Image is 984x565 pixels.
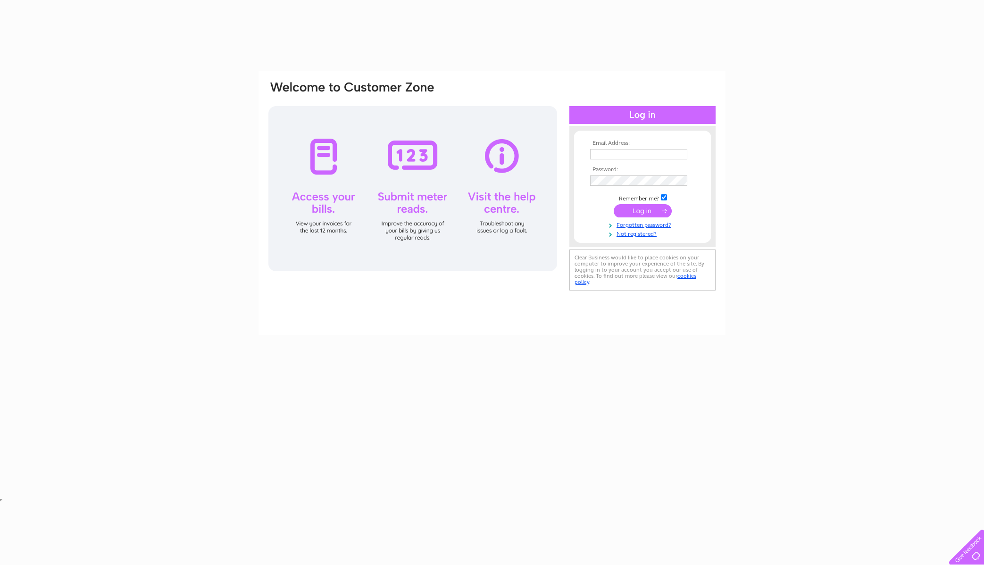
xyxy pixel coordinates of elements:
[614,204,672,217] input: Submit
[588,166,697,173] th: Password:
[588,140,697,147] th: Email Address:
[569,249,716,291] div: Clear Business would like to place cookies on your computer to improve your experience of the sit...
[588,193,697,202] td: Remember me?
[590,229,697,238] a: Not registered?
[575,273,696,285] a: cookies policy
[590,220,697,229] a: Forgotten password?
